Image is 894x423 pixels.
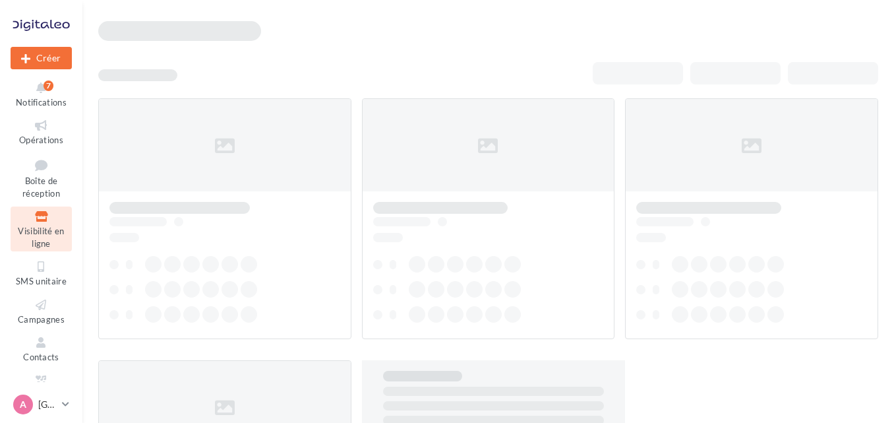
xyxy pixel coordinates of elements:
a: A [GEOGRAPHIC_DATA] [11,392,72,417]
span: Contacts [23,352,59,362]
p: [GEOGRAPHIC_DATA] [38,398,57,411]
a: Visibilité en ligne [11,207,72,251]
button: Créer [11,47,72,69]
div: Nouvelle campagne [11,47,72,69]
a: Opérations [11,115,72,148]
span: Campagnes [18,314,65,325]
button: Notifications 7 [11,78,72,110]
span: SMS unitaire [16,276,67,286]
a: Médiathèque [11,371,72,403]
span: A [20,398,26,411]
span: Visibilité en ligne [18,226,64,249]
a: Campagnes [11,295,72,327]
span: Notifications [16,97,67,108]
a: SMS unitaire [11,257,72,289]
span: Opérations [19,135,63,145]
span: Boîte de réception [22,176,60,199]
div: 7 [44,81,53,91]
a: Boîte de réception [11,154,72,202]
a: Contacts [11,333,72,365]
